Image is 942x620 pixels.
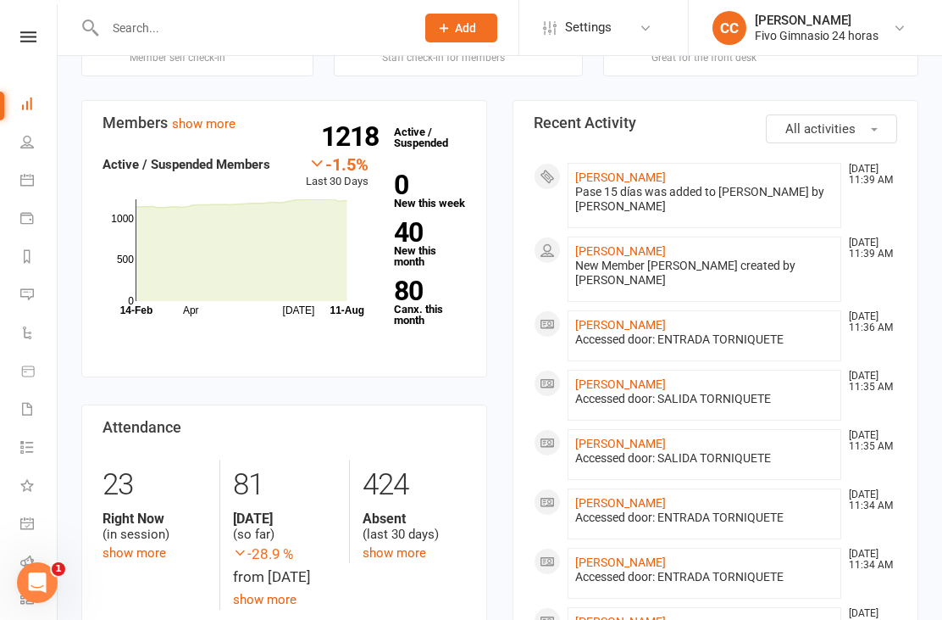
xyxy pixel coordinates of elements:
[172,116,235,131] a: show more
[103,460,207,511] div: 23
[755,13,878,28] div: [PERSON_NAME]
[766,115,897,143] button: All activities
[712,11,746,45] div: CC
[394,278,466,326] a: 80Canx. this month
[575,170,666,184] a: [PERSON_NAME]
[575,392,834,406] div: Accessed door: SALIDA TORNIQUETE
[363,545,426,561] a: show more
[233,543,336,589] div: from [DATE]
[306,154,368,191] div: Last 30 Days
[575,244,666,258] a: [PERSON_NAME]
[103,545,166,561] a: show more
[233,543,336,566] span: -28.9 %
[103,157,270,172] strong: Active / Suspended Members
[306,154,368,173] div: -1.5%
[840,549,896,571] time: [DATE] 11:34 AM
[394,172,459,198] strong: 0
[575,318,666,332] a: [PERSON_NAME]
[394,172,466,209] a: 0New this week
[575,496,666,510] a: [PERSON_NAME]
[575,511,834,525] div: Accessed door: ENTRADA TORNIQUETE
[20,545,58,583] a: Roll call kiosk mode
[575,377,666,391] a: [PERSON_NAME]
[575,570,834,584] div: Accessed door: ENTRADA TORNIQUETE
[425,14,497,42] button: Add
[20,201,58,239] a: Payments
[455,21,476,35] span: Add
[840,311,896,333] time: [DATE] 11:36 AM
[785,121,856,137] span: All activities
[20,125,58,163] a: People
[382,52,505,64] div: Staff check-in for members
[103,419,466,436] h3: Attendance
[20,239,58,277] a: Reports
[394,220,466,267] a: 40New this month
[17,562,58,603] iframe: Intercom live chat
[100,16,403,40] input: Search...
[575,556,666,569] a: [PERSON_NAME]
[103,511,207,543] div: (in session)
[575,332,834,347] div: Accessed door: ENTRADA TORNIQUETE
[651,52,839,64] div: Great for the front desk
[840,489,896,511] time: [DATE] 11:34 AM
[840,371,896,393] time: [DATE] 11:35 AM
[20,506,58,545] a: General attendance kiosk mode
[840,237,896,260] time: [DATE] 11:39 AM
[575,437,666,450] a: [PERSON_NAME]
[363,511,466,543] div: (last 30 days)
[363,511,466,527] strong: Absent
[233,511,336,543] div: (so far)
[103,511,207,527] strong: Right Now
[233,460,336,511] div: 81
[363,460,466,511] div: 424
[565,8,612,47] span: Settings
[20,163,58,201] a: Calendar
[575,185,834,214] div: Pase 15 días was added to [PERSON_NAME] by [PERSON_NAME]
[840,164,896,186] time: [DATE] 11:39 AM
[534,115,897,131] h3: Recent Activity
[233,592,296,607] a: show more
[394,278,459,304] strong: 80
[130,52,235,64] div: Member self check-in
[103,115,466,131] h3: Members
[840,430,896,452] time: [DATE] 11:35 AM
[575,451,834,466] div: Accessed door: SALIDA TORNIQUETE
[20,354,58,392] a: Product Sales
[20,468,58,506] a: What's New
[755,28,878,43] div: Fivo Gimnasio 24 horas
[385,114,460,161] a: 1218Active / Suspended
[52,562,65,576] span: 1
[394,220,459,245] strong: 40
[575,259,834,288] div: New Member [PERSON_NAME] created by [PERSON_NAME]
[20,87,58,125] a: Dashboard
[321,124,385,149] strong: 1218
[233,511,336,527] strong: [DATE]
